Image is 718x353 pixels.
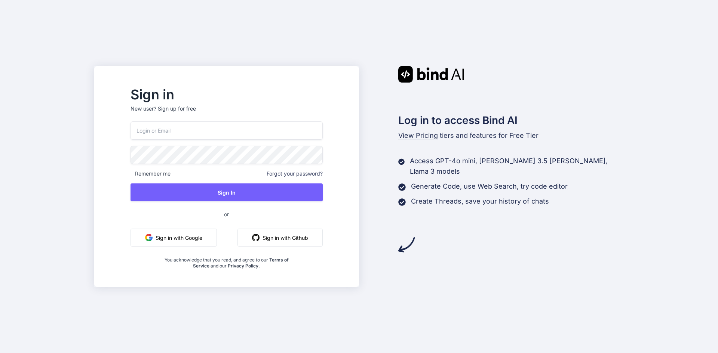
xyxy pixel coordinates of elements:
p: Access GPT-4o mini, [PERSON_NAME] 3.5 [PERSON_NAME], Llama 3 models [410,156,624,177]
img: Bind AI logo [398,66,464,83]
span: Remember me [131,170,171,177]
p: Create Threads, save your history of chats [411,196,549,207]
p: New user? [131,105,323,121]
span: or [194,205,259,223]
img: google [145,234,153,241]
img: github [252,234,260,241]
span: Forgot your password? [267,170,323,177]
span: View Pricing [398,131,438,139]
h2: Log in to access Bind AI [398,112,624,128]
a: Privacy Policy. [228,263,260,269]
button: Sign in with Github [237,229,323,247]
a: Terms of Service [193,257,289,269]
img: arrow [398,236,415,253]
input: Login or Email [131,121,323,140]
div: Sign up for free [158,105,196,112]
button: Sign In [131,183,323,201]
p: tiers and features for Free Tier [398,130,624,141]
p: Generate Code, use Web Search, try code editor [411,181,568,192]
button: Sign in with Google [131,229,217,247]
h2: Sign in [131,89,323,100]
div: You acknowledge that you read, and agree to our and our [162,253,291,269]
